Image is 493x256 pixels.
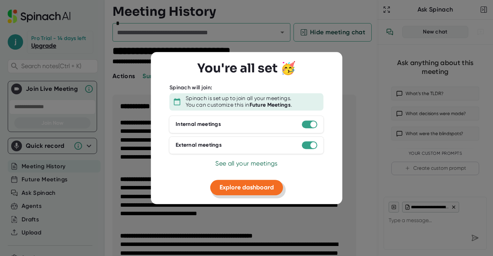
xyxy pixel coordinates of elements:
[215,159,277,168] button: See all your meetings
[186,102,292,109] div: You can customize this in .
[215,160,277,167] span: See all your meetings
[169,84,212,91] div: Spinach will join:
[176,121,221,128] div: Internal meetings
[197,61,296,75] h3: You're all set 🥳
[220,184,274,191] span: Explore dashboard
[250,102,291,108] b: Future Meetings
[186,95,291,102] div: Spinach is set up to join all your meetings.
[176,142,222,149] div: External meetings
[210,180,283,195] button: Explore dashboard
